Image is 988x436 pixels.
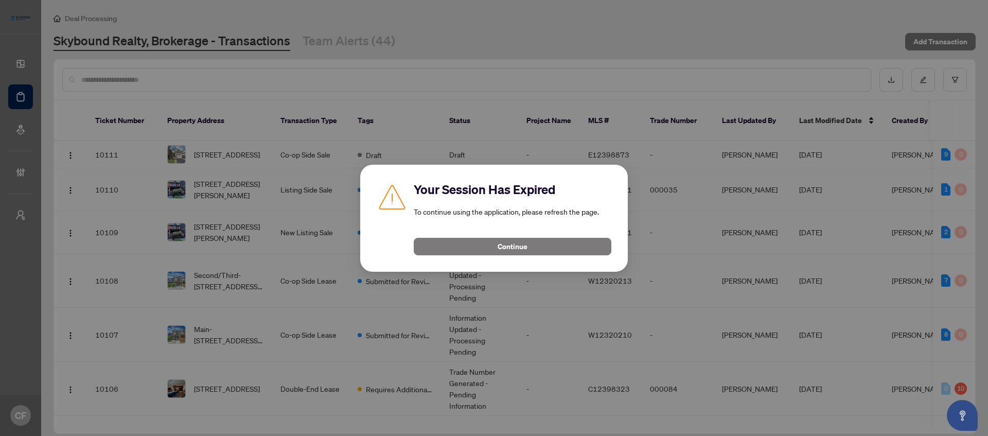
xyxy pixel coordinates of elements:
div: To continue using the application, please refresh the page. [414,181,611,255]
button: Open asap [947,400,978,431]
h2: Your Session Has Expired [414,181,611,198]
span: Continue [498,238,527,255]
button: Continue [414,238,611,255]
img: Caution icon [377,181,408,212]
